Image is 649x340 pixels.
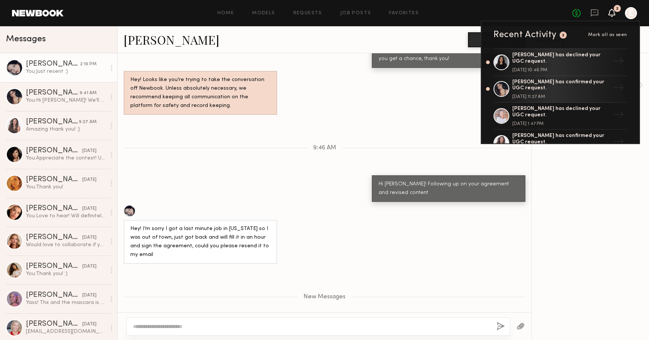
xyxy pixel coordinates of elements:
[26,270,106,277] div: You: Thank you! :)
[82,292,97,299] div: [DATE]
[26,212,106,220] div: You: Love to hear! Will definitely be in touch :)
[512,52,610,65] div: [PERSON_NAME] has declined your UGC request.
[512,122,610,126] div: [DATE] 1:47 PM
[379,46,519,63] div: Hi! Please sign the agreement sent to your email when you get a chance, thank you!
[313,145,336,151] span: 9:46 AM
[588,33,627,37] span: Mark all as seen
[26,176,82,184] div: [PERSON_NAME]
[512,133,610,146] div: [PERSON_NAME] has confirmed your UGC request.
[130,76,270,110] div: Hey! Looks like you’re trying to take the conversation off Newbook. Unless absolutely necessary, ...
[26,299,106,306] div: Yass! Thx and the mascara is outstanding, of course!
[80,61,97,68] div: 2:10 PM
[616,7,619,11] div: 2
[512,68,610,72] div: [DATE] 10:46 PM
[512,79,610,92] div: [PERSON_NAME] has confirmed your UGC request.
[124,32,219,48] a: [PERSON_NAME]
[610,53,627,72] div: →
[82,234,97,241] div: [DATE]
[80,90,97,97] div: 9:41 AM
[468,32,525,47] button: Book model
[26,155,106,162] div: You: Appreciate the context! Unfortunately this won't work for our UGC program but if anything ch...
[625,7,637,19] a: E
[130,225,270,259] div: Hey! I’m sorry I got a last minute job in [US_STATE] so I was out of town, just got back and will...
[494,30,557,39] div: Recent Activity
[494,103,627,130] a: [PERSON_NAME] has declined your UGC request.[DATE] 1:47 PM→
[26,328,106,335] div: [EMAIL_ADDRESS][DOMAIN_NAME]
[512,95,610,99] div: [DATE] 11:27 AM
[252,11,275,16] a: Models
[610,106,627,126] div: →
[26,89,80,97] div: [PERSON_NAME]
[26,263,82,270] div: [PERSON_NAME]
[82,263,97,270] div: [DATE]
[468,36,525,42] a: Book model
[26,205,82,212] div: [PERSON_NAME]
[82,176,97,184] div: [DATE]
[82,205,97,212] div: [DATE]
[217,11,234,16] a: Home
[494,130,627,157] a: [PERSON_NAME] has confirmed your UGC request.→
[82,147,97,155] div: [DATE]
[26,126,106,133] div: Amazing thank you! :)
[26,60,80,68] div: [PERSON_NAME]
[512,106,610,119] div: [PERSON_NAME] has declined your UGC request.
[610,79,627,99] div: →
[389,11,419,16] a: Favorites
[82,321,97,328] div: [DATE]
[6,35,46,44] span: Messages
[26,320,82,328] div: [PERSON_NAME]
[494,48,627,76] a: [PERSON_NAME] has declined your UGC request.[DATE] 10:46 PM→
[26,292,82,299] div: [PERSON_NAME]
[303,294,346,300] span: New Messages
[340,11,371,16] a: Job Posts
[562,33,565,38] div: 2
[26,184,106,191] div: You: Thank you!
[293,11,322,16] a: Requests
[26,68,106,75] div: You: Just resent :)
[26,97,106,104] div: You: Hi [PERSON_NAME]! We'll be sending your products out [DATE] along with your agreement. Can y...
[79,119,97,126] div: 9:27 AM
[26,241,106,248] div: Would love to collaborate if you’re still looking
[494,76,627,103] a: [PERSON_NAME] has confirmed your UGC request.[DATE] 11:27 AM→
[26,234,82,241] div: [PERSON_NAME]
[379,180,519,197] div: Hi [PERSON_NAME]! Following up on your agreement and revised content
[26,118,79,126] div: [PERSON_NAME]
[26,147,82,155] div: [PERSON_NAME]
[610,133,627,153] div: →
